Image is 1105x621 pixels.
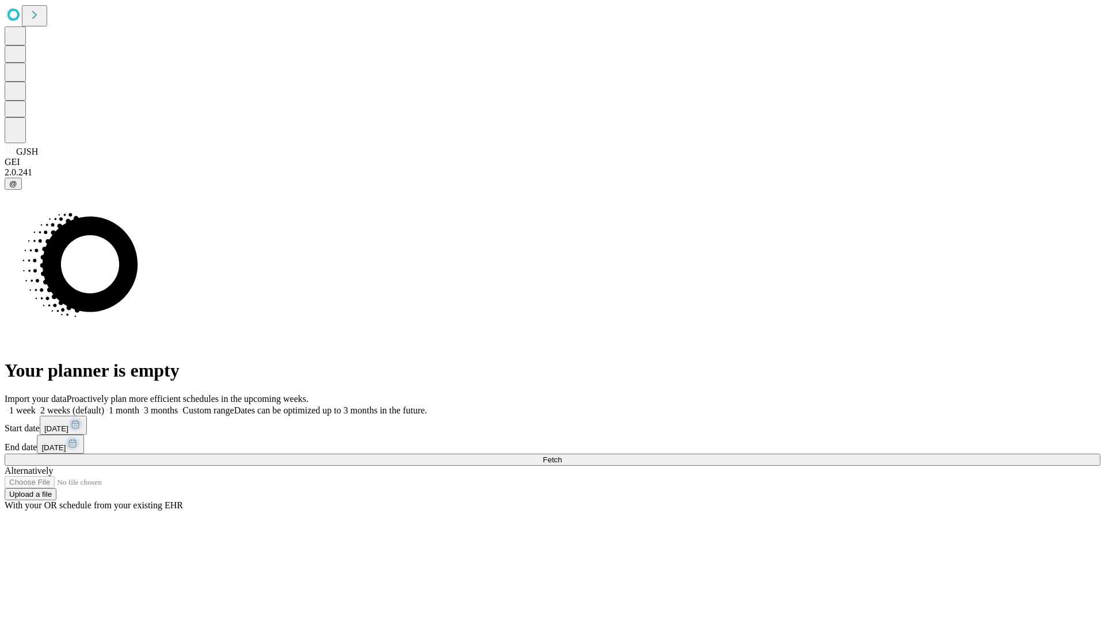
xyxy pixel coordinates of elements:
span: 1 month [109,405,139,415]
div: Start date [5,416,1100,435]
div: End date [5,435,1100,454]
span: Alternatively [5,466,53,476]
span: 2 weeks (default) [40,405,104,415]
span: GJSH [16,147,38,156]
h1: Your planner is empty [5,360,1100,381]
button: Fetch [5,454,1100,466]
span: Proactively plan more efficient schedules in the upcoming weeks. [67,394,308,404]
span: Custom range [182,405,234,415]
button: Upload a file [5,488,56,500]
span: @ [9,179,17,188]
span: [DATE] [44,424,68,433]
span: [DATE] [41,443,66,452]
span: 1 week [9,405,36,415]
button: [DATE] [40,416,87,435]
button: [DATE] [37,435,84,454]
div: GEI [5,157,1100,167]
span: Import your data [5,394,67,404]
span: Dates can be optimized up to 3 months in the future. [234,405,427,415]
span: Fetch [543,455,562,464]
span: 3 months [144,405,178,415]
span: With your OR schedule from your existing EHR [5,500,183,510]
div: 2.0.241 [5,167,1100,178]
button: @ [5,178,22,190]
